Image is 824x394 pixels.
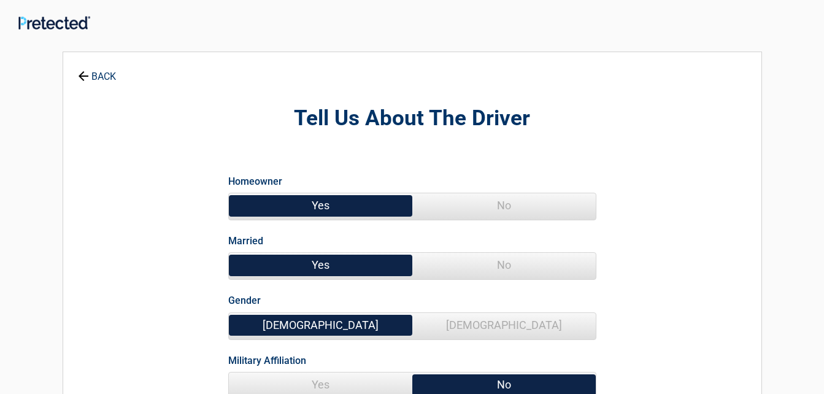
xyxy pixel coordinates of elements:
[18,16,90,29] img: Main Logo
[229,193,412,218] span: Yes
[75,60,118,82] a: BACK
[412,193,596,218] span: No
[228,292,261,309] label: Gender
[229,313,412,338] span: [DEMOGRAPHIC_DATA]
[228,352,306,369] label: Military Affiliation
[228,173,282,190] label: Homeowner
[229,253,412,277] span: Yes
[131,104,694,133] h2: Tell Us About The Driver
[412,253,596,277] span: No
[412,313,596,338] span: [DEMOGRAPHIC_DATA]
[228,233,263,249] label: Married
